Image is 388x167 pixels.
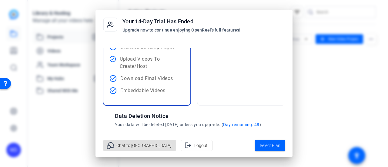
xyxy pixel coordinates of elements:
[181,140,212,151] button: Logout
[255,140,285,151] button: Select Plan
[120,87,166,94] p: Embeddable Videos
[122,27,241,33] p: Upgrade now to continue enjoying OpenReel's full features!
[120,55,184,70] p: Upload Videos To Create/Host
[184,142,192,149] mat-icon: logout
[122,17,193,26] h2: Your 14-Day Trial Has Ended
[115,112,273,120] h2: Data Deletion Notice
[120,75,173,82] p: Download Final Videos
[260,142,280,149] span: Select Plan
[115,122,273,128] p: Your data will be deleted [DATE] unless you upgrade. ( )
[103,140,176,151] button: Chat to [GEOGRAPHIC_DATA]
[194,140,208,151] span: Logout
[116,140,171,151] span: Chat to [GEOGRAPHIC_DATA]
[223,122,259,127] span: Day remaining: 48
